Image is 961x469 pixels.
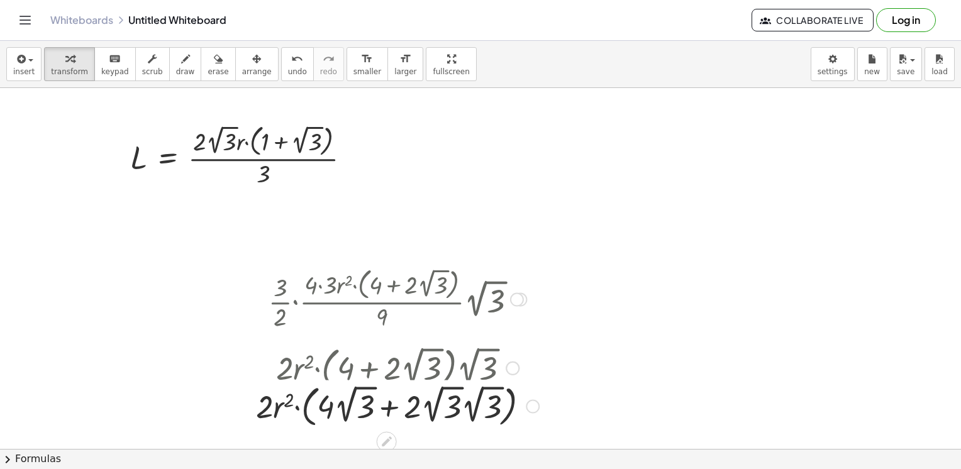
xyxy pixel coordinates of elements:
i: undo [291,52,303,67]
span: keypad [101,67,129,76]
span: smaller [353,67,381,76]
button: arrange [235,47,279,81]
button: keyboardkeypad [94,47,136,81]
button: scrub [135,47,170,81]
button: erase [201,47,235,81]
i: format_size [399,52,411,67]
button: load [925,47,955,81]
span: new [864,67,880,76]
button: format_sizesmaller [347,47,388,81]
i: format_size [361,52,373,67]
button: draw [169,47,202,81]
span: insert [13,67,35,76]
button: fullscreen [426,47,476,81]
span: load [931,67,948,76]
button: Collaborate Live [752,9,874,31]
span: arrange [242,67,272,76]
button: redoredo [313,47,344,81]
button: settings [811,47,855,81]
a: Whiteboards [50,14,113,26]
span: fullscreen [433,67,469,76]
span: undo [288,67,307,76]
button: save [890,47,922,81]
button: new [857,47,887,81]
span: draw [176,67,195,76]
span: larger [394,67,416,76]
button: insert [6,47,42,81]
button: format_sizelarger [387,47,423,81]
button: Log in [876,8,936,32]
span: transform [51,67,88,76]
span: settings [818,67,848,76]
span: erase [208,67,228,76]
span: Collaborate Live [762,14,863,26]
span: scrub [142,67,163,76]
i: keyboard [109,52,121,67]
button: Toggle navigation [15,10,35,30]
span: redo [320,67,337,76]
div: Edit math [377,431,397,451]
span: save [897,67,914,76]
i: redo [323,52,335,67]
button: transform [44,47,95,81]
button: undoundo [281,47,314,81]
